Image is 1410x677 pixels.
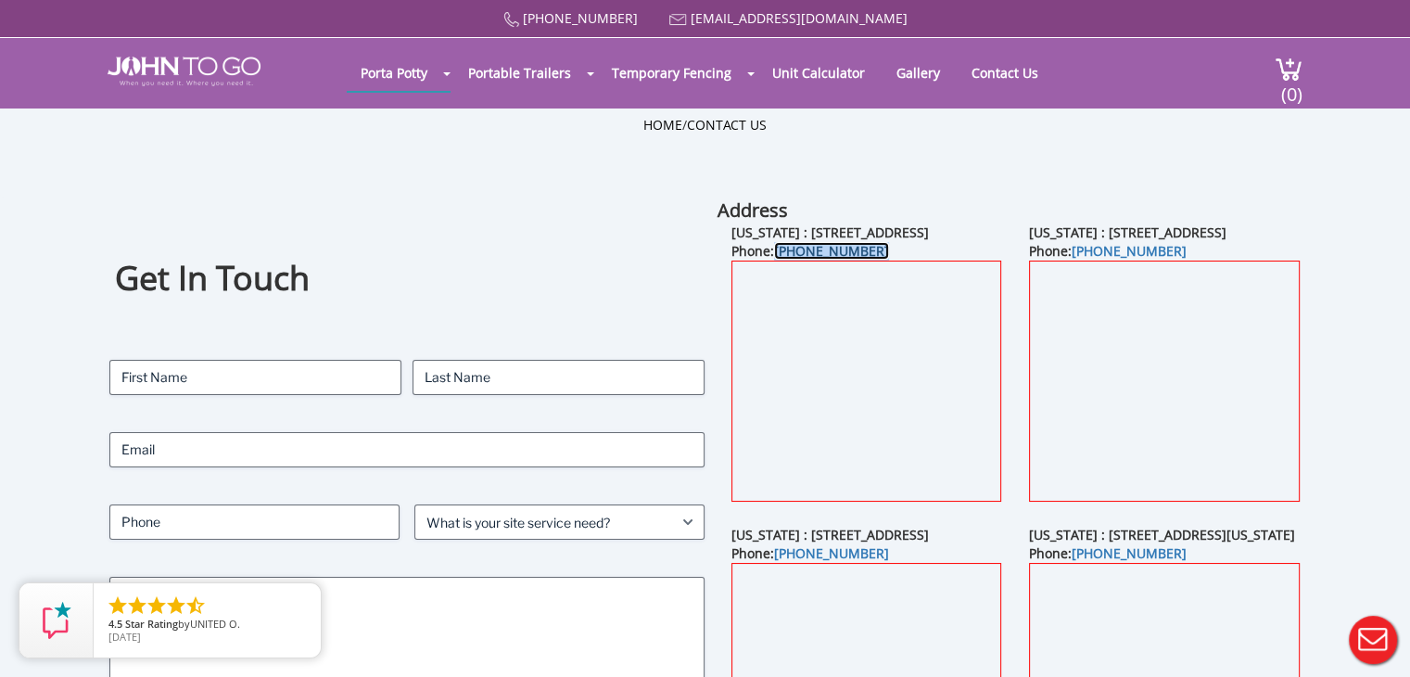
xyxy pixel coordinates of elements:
a: [PHONE_NUMBER] [1072,242,1187,260]
input: Email [109,432,705,467]
a: Home [643,116,682,134]
span: UNITED O. [190,617,240,631]
a: [PHONE_NUMBER] [774,242,889,260]
input: Last Name [413,360,705,395]
b: Address [718,198,788,223]
b: Phone: [731,544,889,562]
b: [US_STATE] : [STREET_ADDRESS] [731,526,929,543]
a: Contact Us [958,55,1052,91]
img: Mail [669,14,687,26]
a: Gallery [883,55,954,91]
input: First Name [109,360,401,395]
span: 4.5 [108,617,122,631]
h1: Get In Touch [115,256,699,301]
img: cart a [1275,57,1302,82]
img: Call [503,12,519,28]
b: Phone: [1029,544,1187,562]
span: [DATE] [108,630,141,644]
span: (0) [1280,67,1302,107]
a: [EMAIL_ADDRESS][DOMAIN_NAME] [691,9,908,27]
b: [US_STATE] : [STREET_ADDRESS][US_STATE] [1029,526,1295,543]
li:  [107,594,129,617]
a: [PHONE_NUMBER] [523,9,638,27]
b: [US_STATE] : [STREET_ADDRESS] [731,224,929,241]
a: Porta Potty [347,55,441,91]
a: Contact Us [687,116,767,134]
li:  [184,594,207,617]
li:  [146,594,168,617]
b: [US_STATE] : [STREET_ADDRESS] [1029,224,1226,241]
b: Phone: [731,242,889,260]
a: Unit Calculator [758,55,879,91]
a: Portable Trailers [454,55,585,91]
span: Star Rating [125,617,178,631]
a: Temporary Fencing [598,55,745,91]
input: Phone [109,505,400,540]
img: Review Rating [38,602,75,639]
a: [PHONE_NUMBER] [1072,544,1187,562]
a: [PHONE_NUMBER] [774,544,889,562]
span: by [108,619,306,632]
ul: / [643,116,767,134]
button: Live Chat [1336,603,1410,677]
img: JOHN to go [108,57,260,86]
b: Phone: [1029,242,1187,260]
li:  [165,594,187,617]
li:  [126,594,148,617]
